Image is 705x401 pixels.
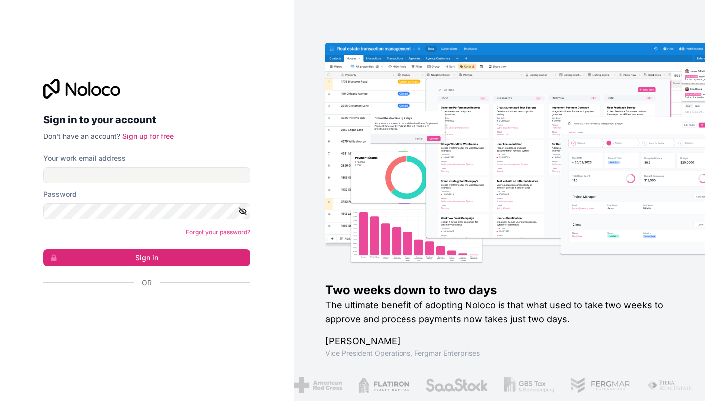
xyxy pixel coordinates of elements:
h1: Two weeks down to two days [325,282,673,298]
img: /assets/saastock-C6Zbiodz.png [424,377,487,393]
input: Password [43,203,250,219]
label: Password [43,189,77,199]
span: Or [142,278,152,288]
input: Email address [43,167,250,183]
h1: Vice President Operations , Fergmar Enterprises [325,348,673,358]
a: Sign up for free [122,132,174,140]
img: /assets/fergmar-CudnrXN5.png [569,377,629,393]
h2: The ultimate benefit of adopting Noloco is that what used to take two weeks to approve and proces... [325,298,673,326]
label: Your work email address [43,153,126,163]
img: /assets/american-red-cross-BAupjrZR.png [293,377,341,393]
img: /assets/gbstax-C-GtDUiK.png [503,377,553,393]
h1: [PERSON_NAME] [325,334,673,348]
button: Sign in [43,249,250,266]
a: Forgot your password? [186,228,250,236]
span: Don't have an account? [43,132,120,140]
h2: Sign in to your account [43,111,250,129]
img: /assets/fiera-fwj2N5v4.png [645,377,692,393]
img: /assets/flatiron-C8eUkumj.png [357,377,408,393]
